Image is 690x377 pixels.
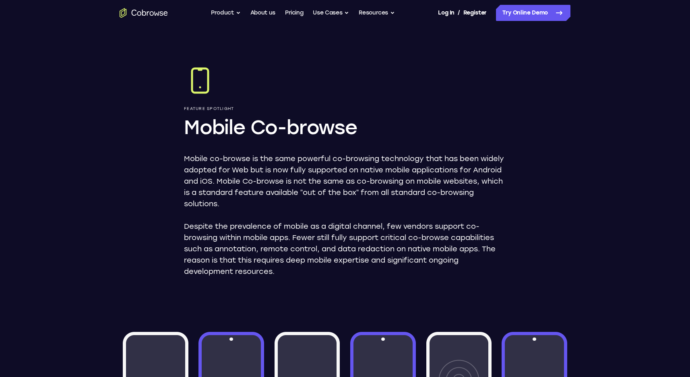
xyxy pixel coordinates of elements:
[120,8,168,18] a: Go to the home page
[211,5,241,21] button: Product
[184,153,506,209] p: Mobile co-browse is the same powerful co-browsing technology that has been widely adopted for Web...
[184,114,506,140] h1: Mobile Co-browse
[458,8,460,18] span: /
[184,106,506,111] p: Feature Spotlight
[438,5,454,21] a: Log In
[184,64,216,97] img: Mobile Co-browse
[184,221,506,277] p: Despite the prevalence of mobile as a digital channel, few vendors support co-browsing within mob...
[285,5,304,21] a: Pricing
[496,5,570,21] a: Try Online Demo
[250,5,275,21] a: About us
[463,5,487,21] a: Register
[359,5,395,21] button: Resources
[313,5,349,21] button: Use Cases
